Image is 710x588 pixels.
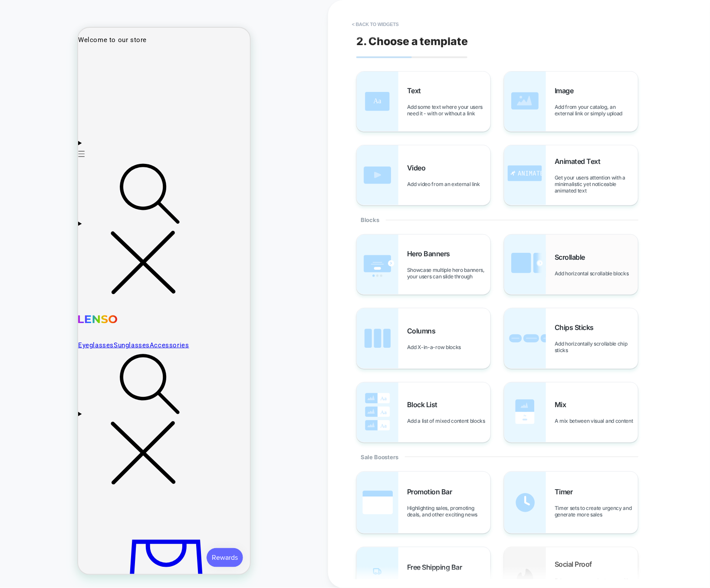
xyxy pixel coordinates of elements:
[407,327,440,335] span: Columns
[407,181,484,187] span: Add video from an external link
[407,344,465,350] span: Add X-in-a-row blocks
[555,418,638,424] span: A mix between visual and content
[555,340,638,353] span: Add horizontally scrollable chip sticks
[356,35,468,48] span: 2. Choose a template
[407,163,430,172] span: Video
[128,520,165,539] iframe: Button to open loyalty program pop-up
[555,400,571,409] span: Mix
[555,86,578,95] span: Image
[348,17,403,31] button: < Back to widgets
[356,206,638,234] div: Blocks
[555,270,633,277] span: Add horizontal scrollable blocks
[407,505,490,518] span: Highlighting sales, promoting deals, and other exciting news
[555,253,589,261] span: Scrollable
[407,249,454,258] span: Hero Banners
[356,443,638,471] div: Sale Boosters
[407,487,457,496] span: Promotion Bar
[555,505,638,518] span: Timer sets to create urgency and generate more sales
[407,400,442,409] span: Block List
[407,86,425,95] span: Text
[407,267,490,280] span: Showcase multiple hero banners, your users can slide through
[555,157,605,166] span: Animated Text
[555,487,577,496] span: Timer
[555,323,598,332] span: Chips Sticks
[407,563,467,572] span: Free Shipping Bar
[555,174,638,194] span: Get your users attention with a minimalistic yet noticeable animated text
[555,104,638,117] span: Add from your catalog, an external link or simply upload
[407,418,490,424] span: Add a list of mixed content blocks
[36,314,72,322] a: Sunglasses
[555,560,596,568] span: Social Proof
[407,104,490,117] span: Add some text where your users need it - with or without a link
[72,314,111,322] a: Accessories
